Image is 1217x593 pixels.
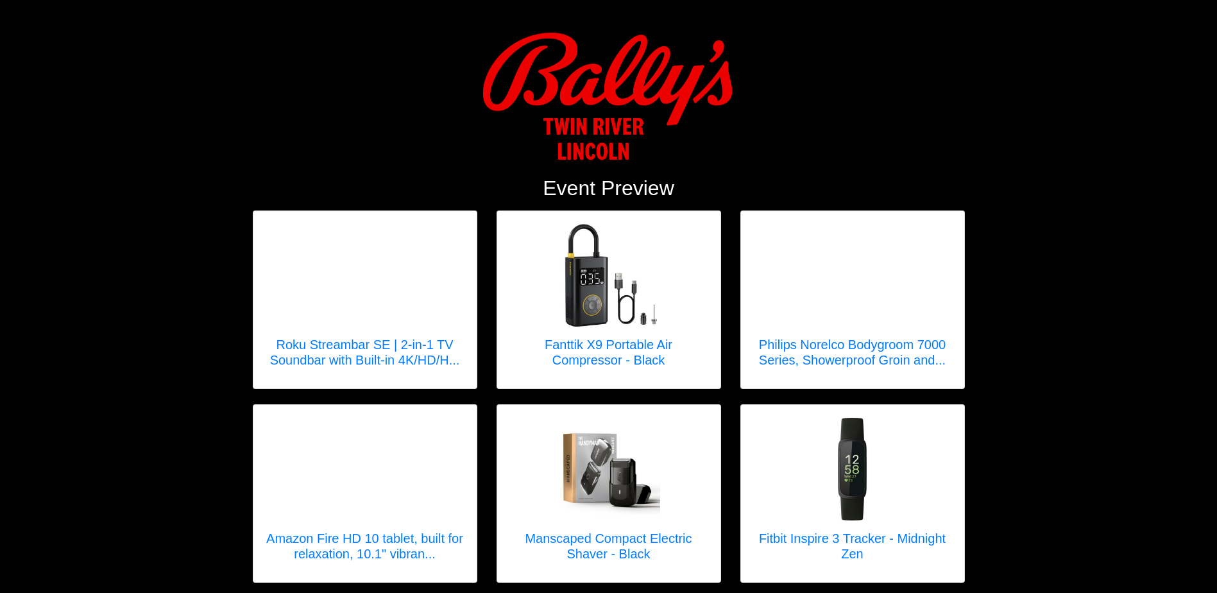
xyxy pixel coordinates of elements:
[754,224,951,375] a: Philips Norelco Bodygroom 7000 Series, Showerproof Groin and...
[801,418,904,520] img: Fitbit Inspire 3 Tracker - Midnight Zen
[510,337,708,368] h5: Fanttik X9 Portable Air Compressor - Black
[266,531,464,562] h5: Amazon Fire HD 10 tablet, built for relaxation, 10.1" vibran...
[754,531,951,562] h5: Fitbit Inspire 3 Tracker - Midnight Zen
[483,32,735,160] img: Logo
[557,418,660,520] img: Manscaped Compact Electric Shaver - Black
[266,337,464,368] h5: Roku Streambar SE | 2-in-1 TV Soundbar with Built-in 4K/HD/H...
[253,176,965,200] h2: Event Preview
[266,418,464,569] a: Amazon Fire HD 10 tablet, built for relaxation, 10.1" vibran...
[266,224,464,375] a: Roku Streambar SE | 2-in-1 TV Soundbar with Built-in 4K/HD/H...
[510,531,708,562] h5: Manscaped Compact Electric Shaver - Black
[754,418,951,569] a: Fitbit Inspire 3 Tracker - Midnight Zen Fitbit Inspire 3 Tracker - Midnight Zen
[510,224,708,375] a: Fanttik X9 Portable Air Compressor - Black Fanttik X9 Portable Air Compressor - Black
[510,418,708,569] a: Manscaped Compact Electric Shaver - Black Manscaped Compact Electric Shaver - Black
[754,337,951,368] h5: Philips Norelco Bodygroom 7000 Series, Showerproof Groin and...
[557,224,660,327] img: Fanttik X9 Portable Air Compressor - Black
